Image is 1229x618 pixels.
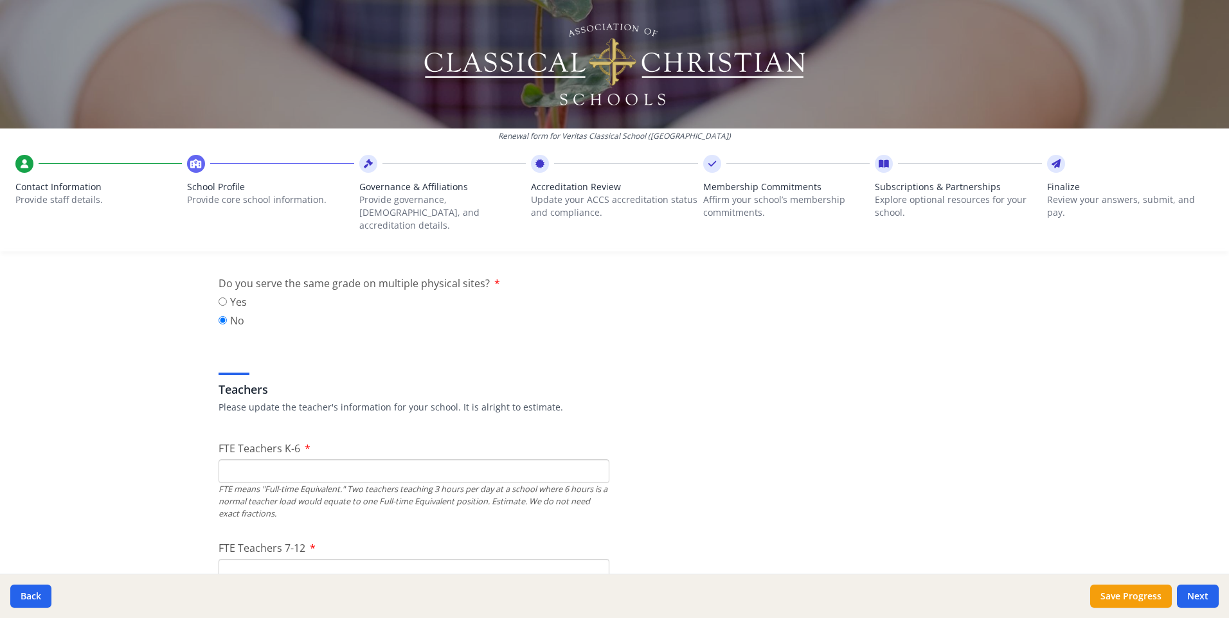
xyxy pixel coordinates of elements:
button: Back [10,585,51,608]
span: Do you serve the same grade on multiple physical sites? [219,276,490,290]
label: Yes [219,294,247,310]
p: Affirm your school’s membership commitments. [703,193,870,219]
label: No [219,313,247,328]
p: Provide governance, [DEMOGRAPHIC_DATA], and accreditation details. [359,193,526,232]
span: Subscriptions & Partnerships [875,181,1041,193]
span: Finalize [1047,181,1214,193]
span: FTE Teachers 7-12 [219,541,305,555]
p: Provide staff details. [15,193,182,206]
p: Explore optional resources for your school. [875,193,1041,219]
p: Review your answers, submit, and pay. [1047,193,1214,219]
p: Please update the teacher's information for your school. It is alright to estimate. [219,401,1010,414]
span: Membership Commitments [703,181,870,193]
span: Governance & Affiliations [359,181,526,193]
p: Update your ACCS accreditation status and compliance. [531,193,697,219]
button: Save Progress [1090,585,1172,608]
div: FTE means "Full-time Equivalent." Two teachers teaching 3 hours per day at a school where 6 hours... [219,483,609,520]
input: No [219,316,227,324]
span: FTE Teachers K-6 [219,441,300,455]
h3: Teachers [219,380,1010,398]
p: Provide core school information. [187,193,354,206]
span: School Profile [187,181,354,193]
span: Accreditation Review [531,181,697,193]
button: Next [1177,585,1219,608]
span: Contact Information [15,181,182,193]
input: Yes [219,297,227,306]
img: Logo [422,19,807,109]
